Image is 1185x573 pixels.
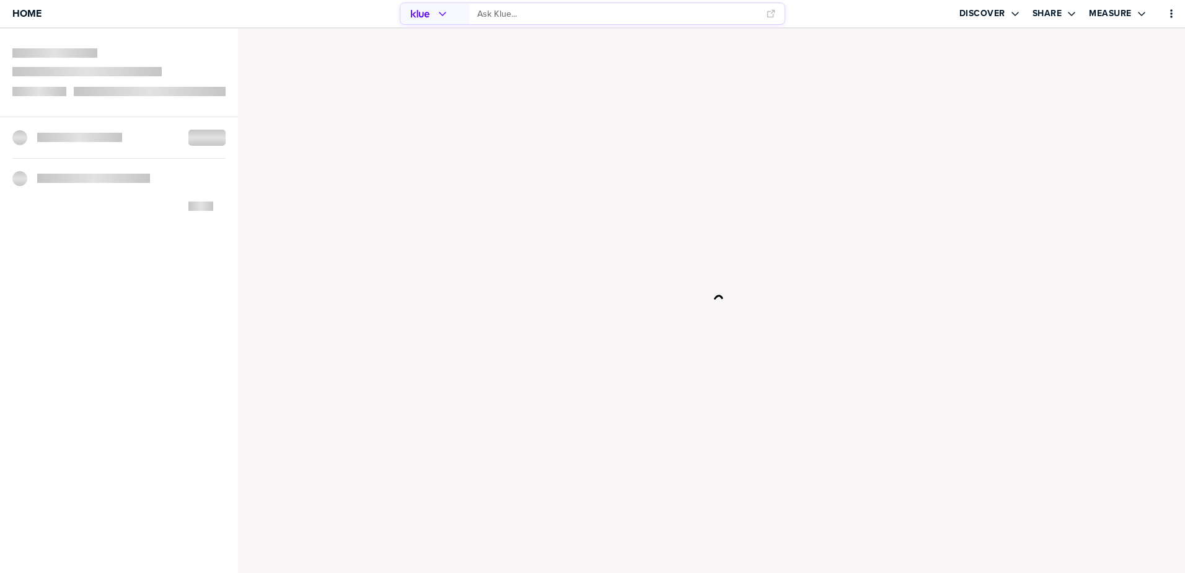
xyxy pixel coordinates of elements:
span: Home [12,8,42,19]
input: Ask Klue... [477,4,758,24]
label: Measure [1089,8,1132,19]
label: Discover [959,8,1005,19]
a: Edit Profile [1155,12,1158,15]
label: Share [1033,8,1062,19]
